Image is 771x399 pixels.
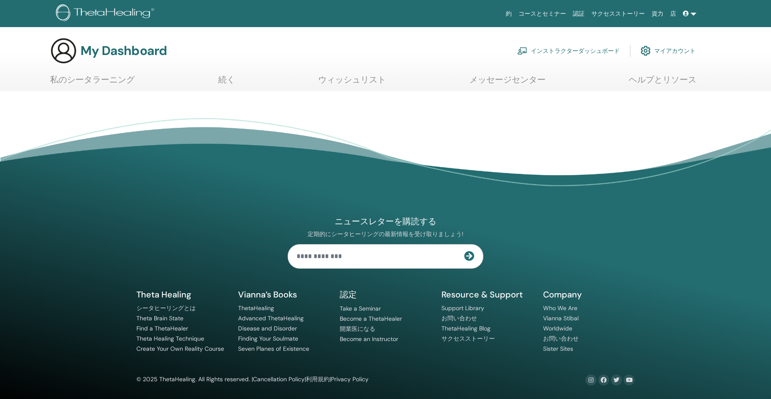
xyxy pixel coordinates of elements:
a: Vianna Stibal [543,314,579,322]
a: Find a ThetaHealer [136,325,188,332]
a: ヘルプとリソース [629,74,696,91]
a: 資力 [648,6,667,22]
a: インストラクターダッシュボード [517,41,620,60]
h5: Resource & Support [441,289,533,300]
a: 私のシータラーニング [50,74,135,91]
h5: Vianna’s Books [238,289,330,300]
a: お問い合わせ [543,335,579,342]
a: Worldwide [543,325,572,332]
a: Seven Planes of Existence [238,345,309,352]
a: Take a Seminar [340,305,381,312]
a: Cancellation Policy [253,375,305,383]
a: 店 [667,6,679,22]
a: サクセスストーリー [441,335,495,342]
a: Privacy Policy [331,375,369,383]
a: Become an Instructor [340,335,398,343]
a: Support Library [441,304,484,312]
a: Finding Your Soulmate [238,335,298,342]
a: 利用規約 [306,375,330,383]
h5: Theta Healing [136,289,228,300]
a: Create Your Own Reality Course [136,345,224,352]
a: ThetaHealing [238,304,274,312]
h4: ニュースレターを購読する [288,216,483,227]
img: logo.png [56,4,157,23]
a: ウィッシュリスト [318,74,386,91]
h5: 認定 [340,289,431,300]
a: ThetaHealing Blog [441,325,491,332]
a: Disease and Disorder [238,325,297,332]
img: cog.svg [641,44,651,58]
a: メッセージセンター [469,74,546,91]
a: コースとセミナー [515,6,569,22]
a: 認証 [569,6,588,22]
a: Sister Sites [543,345,573,352]
a: 続く [218,74,235,91]
img: chalkboard-teacher.svg [517,47,527,55]
h3: My Dashboard [80,43,167,58]
a: 開業医になる [340,325,375,333]
div: © 2025 ThetaHealing. All Rights reserved. | | | [136,374,369,385]
a: Become a ThetaHealer [340,315,402,322]
a: Who We Are [543,304,577,312]
a: Theta Brain State [136,314,183,322]
a: Theta Healing Technique [136,335,204,342]
a: シータヒーリングとは [136,304,196,312]
p: 定期的にシータヒーリングの最新情報を受け取りましょう! [288,230,483,238]
a: Advanced ThetaHealing [238,314,304,322]
h5: Company [543,289,635,300]
img: generic-user-icon.jpg [50,37,77,64]
a: マイアカウント [641,41,696,60]
a: お問い合わせ [441,314,477,322]
a: サクセスストーリー [588,6,648,22]
a: 約 [502,6,515,22]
